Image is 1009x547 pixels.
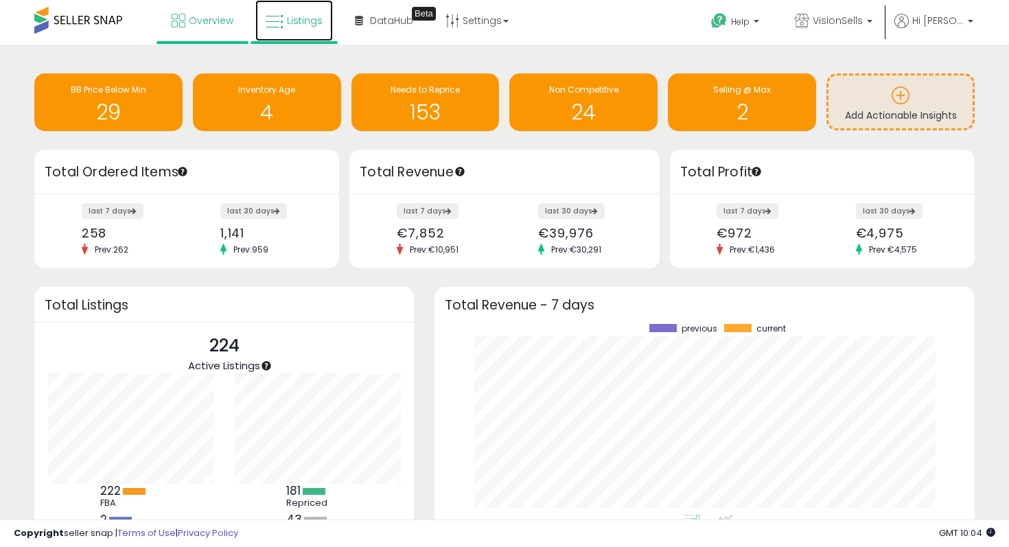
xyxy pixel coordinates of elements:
[538,203,605,219] label: last 30 days
[100,482,121,499] b: 222
[862,244,924,255] span: Prev: €4,575
[41,101,176,124] h1: 29
[260,360,272,372] div: Tooltip anchor
[287,14,323,27] span: Listings
[397,226,494,240] div: €7,852
[454,165,466,178] div: Tooltip anchor
[700,2,773,45] a: Help
[34,73,183,131] a: BB Price Below Min 29
[188,333,260,359] p: 224
[14,527,238,540] div: seller snap | |
[370,14,413,27] span: DataHub
[675,101,809,124] h1: 2
[845,108,957,122] span: Add Actionable Insights
[71,84,146,95] span: BB Price Below Min
[828,75,973,128] a: Add Actionable Insights
[509,73,658,131] a: Non Competitive 24
[178,526,238,539] a: Privacy Policy
[403,244,465,255] span: Prev: €10,951
[750,165,763,178] div: Tooltip anchor
[45,300,404,310] h3: Total Listings
[100,498,162,509] div: FBA
[856,226,951,240] div: €4,975
[100,511,107,528] b: 2
[723,244,782,255] span: Prev: €1,436
[189,14,233,27] span: Overview
[939,526,995,539] span: 2025-08-17 10:04 GMT
[286,498,348,509] div: Repriced
[286,482,301,499] b: 181
[680,163,964,182] h3: Total Profit
[227,244,275,255] span: Prev: 959
[894,14,973,45] a: Hi [PERSON_NAME]
[668,73,816,131] a: Selling @ Max 2
[391,84,460,95] span: Needs to Reprice
[220,203,287,219] label: last 30 days
[731,16,750,27] span: Help
[351,73,500,131] a: Needs to Reprice 153
[176,165,189,178] div: Tooltip anchor
[549,84,618,95] span: Non Competitive
[358,101,493,124] h1: 153
[286,511,302,528] b: 43
[856,203,923,219] label: last 30 days
[756,324,786,334] span: current
[397,203,459,219] label: last 7 days
[45,163,329,182] h3: Total Ordered Items
[710,12,728,30] i: Get Help
[220,226,315,240] div: 1,141
[813,14,863,27] span: VisionSells
[544,244,608,255] span: Prev: €30,291
[188,358,260,373] span: Active Listings
[238,84,295,95] span: Inventory Age
[88,244,135,255] span: Prev: 262
[538,226,636,240] div: €39,976
[713,84,771,95] span: Selling @ Max
[117,526,176,539] a: Terms of Use
[193,73,341,131] a: Inventory Age 4
[516,101,651,124] h1: 24
[912,14,964,27] span: Hi [PERSON_NAME]
[445,300,964,310] h3: Total Revenue - 7 days
[200,101,334,124] h1: 4
[717,203,778,219] label: last 7 days
[82,226,176,240] div: 258
[682,324,717,334] span: previous
[82,203,143,219] label: last 7 days
[360,163,649,182] h3: Total Revenue
[717,226,811,240] div: €972
[412,7,436,21] div: Tooltip anchor
[14,526,64,539] strong: Copyright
